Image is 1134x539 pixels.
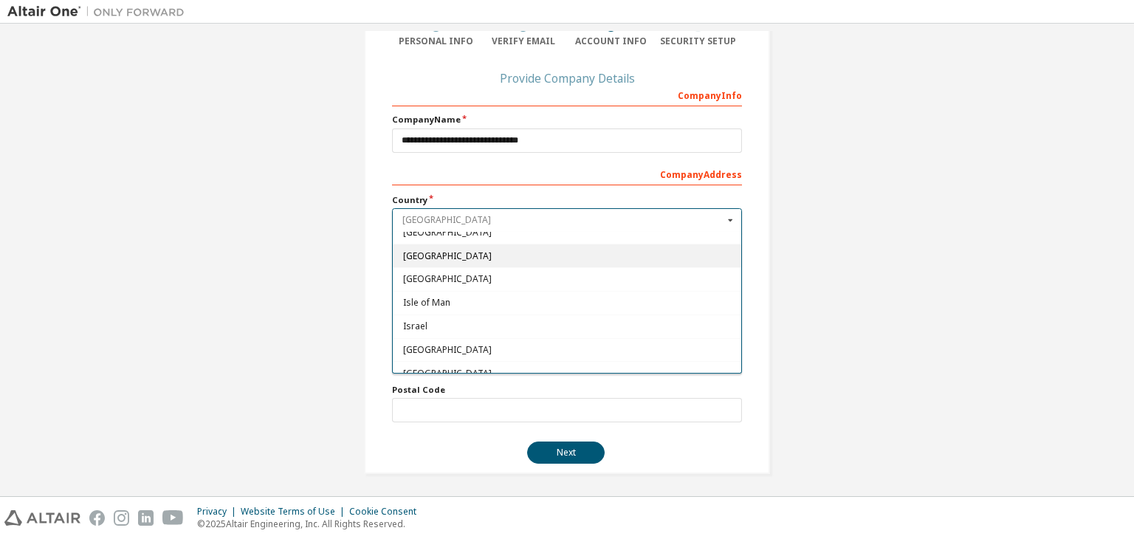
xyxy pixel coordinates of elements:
[7,4,192,19] img: Altair One
[480,35,568,47] div: Verify Email
[392,194,742,206] label: Country
[567,35,655,47] div: Account Info
[392,384,742,396] label: Postal Code
[403,322,732,331] span: Israel
[403,251,732,260] span: [GEOGRAPHIC_DATA]
[392,162,742,185] div: Company Address
[527,442,605,464] button: Next
[89,510,105,526] img: facebook.svg
[162,510,184,526] img: youtube.svg
[403,369,732,378] span: [GEOGRAPHIC_DATA]
[197,506,241,518] div: Privacy
[197,518,425,530] p: © 2025 Altair Engineering, Inc. All Rights Reserved.
[392,114,742,126] label: Company Name
[403,228,732,237] span: [GEOGRAPHIC_DATA]
[392,35,480,47] div: Personal Info
[392,74,742,83] div: Provide Company Details
[655,35,743,47] div: Security Setup
[138,510,154,526] img: linkedin.svg
[241,506,349,518] div: Website Terms of Use
[403,298,732,307] span: Isle of Man
[403,346,732,354] span: [GEOGRAPHIC_DATA]
[403,275,732,284] span: [GEOGRAPHIC_DATA]
[114,510,129,526] img: instagram.svg
[392,83,742,106] div: Company Info
[4,510,80,526] img: altair_logo.svg
[349,506,425,518] div: Cookie Consent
